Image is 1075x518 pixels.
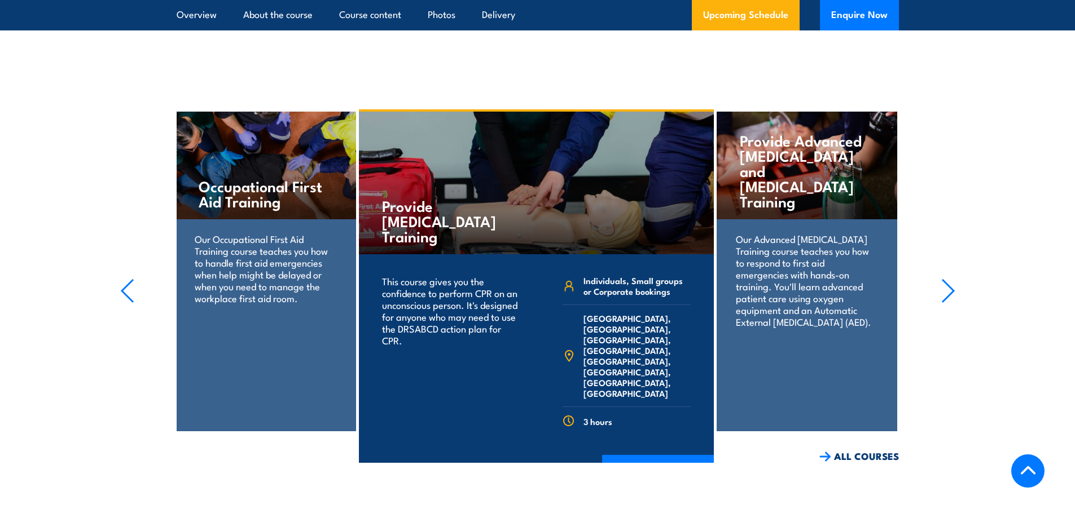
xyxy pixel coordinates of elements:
span: Individuals, Small groups or Corporate bookings [583,275,691,296]
h4: Provide Advanced [MEDICAL_DATA] and [MEDICAL_DATA] Training [740,132,874,209]
span: 3 hours [583,416,612,427]
a: COURSE DETAILS [602,455,714,484]
span: [GEOGRAPHIC_DATA], [GEOGRAPHIC_DATA], [GEOGRAPHIC_DATA], [GEOGRAPHIC_DATA], [GEOGRAPHIC_DATA], [G... [583,313,691,399]
p: Our Advanced [MEDICAL_DATA] Training course teaches you how to respond to first aid emergencies w... [736,233,877,327]
p: This course gives you the confidence to perform CPR on an unconscious person. It's designed for a... [382,275,521,346]
h4: Occupational First Aid Training [199,178,332,209]
a: ALL COURSES [819,450,899,463]
h4: Provide [MEDICAL_DATA] Training [382,198,515,243]
p: Our Occupational First Aid Training course teaches you how to handle first aid emergencies when h... [195,233,336,304]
